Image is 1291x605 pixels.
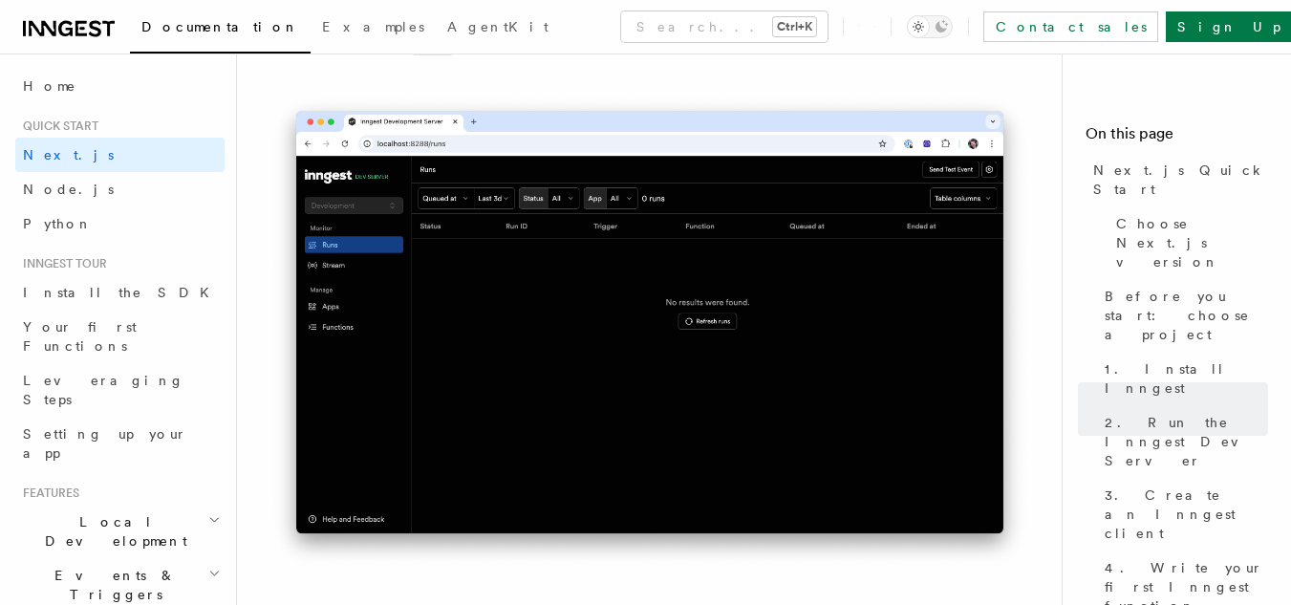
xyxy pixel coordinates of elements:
[621,11,828,42] button: Search...Ctrl+K
[15,69,225,103] a: Home
[1097,478,1268,551] a: 3. Create an Inngest client
[15,512,208,551] span: Local Development
[322,19,424,34] span: Examples
[1093,161,1268,199] span: Next.js Quick Start
[1105,287,1268,344] span: Before you start: choose a project
[1086,122,1268,153] h4: On this page
[907,15,953,38] button: Toggle dark mode
[15,256,107,271] span: Inngest tour
[23,285,221,300] span: Install the SDK
[15,417,225,470] a: Setting up your app
[23,76,76,96] span: Home
[1105,486,1268,543] span: 3. Create an Inngest client
[15,275,225,310] a: Install the SDK
[1097,279,1268,352] a: Before you start: choose a project
[15,310,225,363] a: Your first Functions
[773,17,816,36] kbd: Ctrl+K
[1116,214,1268,271] span: Choose Next.js version
[23,426,187,461] span: Setting up your app
[15,566,208,604] span: Events & Triggers
[1097,405,1268,478] a: 2. Run the Inngest Dev Server
[141,19,299,34] span: Documentation
[268,92,1032,573] img: Inngest Dev Server's 'Runs' tab with no data
[23,182,114,197] span: Node.js
[447,19,549,34] span: AgentKit
[413,37,453,55] a: [URL]
[1086,153,1268,206] a: Next.js Quick Start
[15,505,225,558] button: Local Development
[23,147,114,162] span: Next.js
[23,216,93,231] span: Python
[1105,359,1268,398] span: 1. Install Inngest
[15,206,225,241] a: Python
[983,11,1158,42] a: Contact sales
[311,6,436,52] a: Examples
[15,486,79,501] span: Features
[15,172,225,206] a: Node.js
[15,363,225,417] a: Leveraging Steps
[23,373,184,407] span: Leveraging Steps
[1108,206,1268,279] a: Choose Next.js version
[1097,352,1268,405] a: 1. Install Inngest
[130,6,311,54] a: Documentation
[23,319,137,354] span: Your first Functions
[15,138,225,172] a: Next.js
[1105,413,1268,470] span: 2. Run the Inngest Dev Server
[436,6,560,52] a: AgentKit
[15,119,98,134] span: Quick start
